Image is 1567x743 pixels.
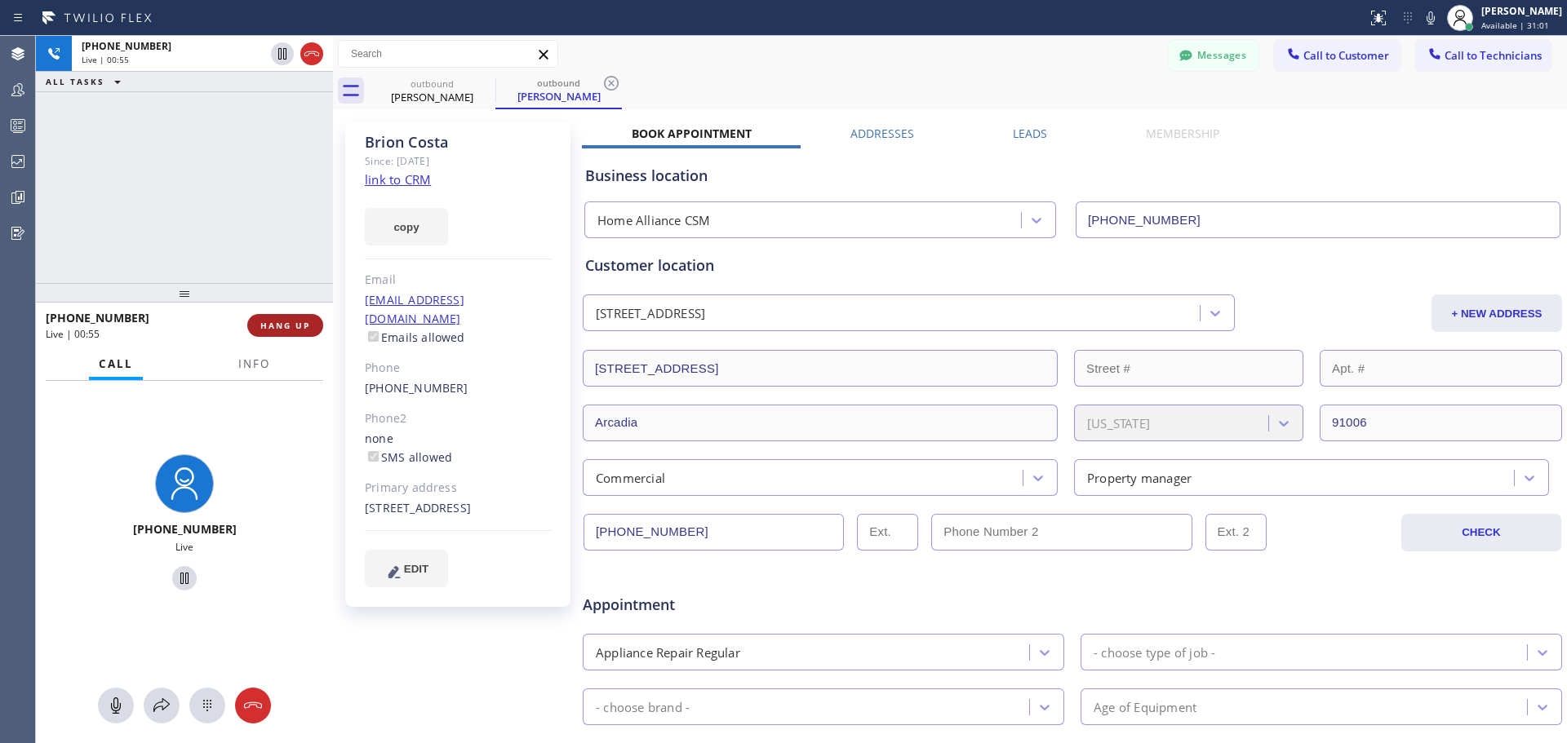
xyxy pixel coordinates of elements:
input: City [583,405,1058,441]
a: [PHONE_NUMBER] [365,380,468,396]
div: Appliance Repair Regular [596,643,740,661]
button: Hold Customer [172,566,197,590]
button: Call to Customer [1275,40,1400,71]
div: - choose type of job - [1094,643,1215,661]
span: EDIT [404,563,428,575]
div: outbound [371,77,494,90]
button: Hold Customer [271,42,294,65]
div: Age of Equipment [1094,697,1196,716]
button: EDIT [365,550,448,587]
div: Brion Costa [497,73,620,108]
input: Emails allowed [368,331,379,342]
span: Call [99,356,133,371]
div: [STREET_ADDRESS] [365,499,552,518]
input: Ext. [857,514,918,551]
label: Leads [1013,126,1047,141]
div: Property manager [1087,468,1192,487]
label: Book Appointment [632,126,752,141]
button: + NEW ADDRESS [1432,294,1562,332]
div: none [365,430,552,467]
button: ALL TASKS [36,72,137,91]
div: Email [365,271,552,290]
span: HANG UP [260,320,310,331]
input: Search [339,41,557,67]
span: Call to Technicians [1445,48,1542,63]
label: Membership [1146,126,1219,141]
div: Since: [DATE] [365,152,552,170]
button: Call [89,348,143,380]
span: [PHONE_NUMBER] [46,310,149,325]
input: Ext. 2 [1205,514,1267,551]
div: Commercial [596,468,665,487]
button: Open dialpad [189,688,225,723]
span: [PHONE_NUMBER] [133,521,237,537]
input: ZIP [1320,405,1562,441]
span: ALL TASKS [46,76,104,87]
div: [PERSON_NAME] [371,90,494,104]
label: Emails allowed [365,329,465,345]
div: Business location [585,165,1560,187]
button: Mute [98,688,134,723]
input: Street # [1074,350,1303,387]
button: copy [365,208,448,245]
input: Address [583,350,1058,387]
div: Home Alliance CSM [597,211,710,230]
input: SMS allowed [368,451,379,462]
div: - choose brand - [596,697,690,716]
span: Live [175,540,193,554]
button: Open directory [144,688,180,723]
button: CHECK [1401,514,1561,551]
div: Customer location [585,254,1560,276]
span: Appointment [583,594,907,616]
div: Brion Costa [365,133,552,152]
span: Call to Customer [1303,48,1389,63]
button: HANG UP [247,314,323,337]
button: Hang up [300,42,323,65]
a: link to CRM [365,171,431,188]
div: Brion Costa [371,73,494,109]
div: Phone [365,359,552,378]
button: Hang up [235,688,271,723]
button: Mute [1419,7,1442,29]
a: [EMAIL_ADDRESS][DOMAIN_NAME] [365,292,464,326]
label: SMS allowed [365,449,452,465]
div: outbound [497,77,620,89]
span: [PHONE_NUMBER] [82,39,171,53]
span: Live | 00:55 [82,54,129,65]
input: Apt. # [1320,350,1562,387]
button: Messages [1169,40,1258,71]
span: Info [238,356,270,371]
button: Call to Technicians [1416,40,1551,71]
button: Info [229,348,280,380]
div: [PERSON_NAME] [1481,4,1562,18]
div: [PERSON_NAME] [497,89,620,104]
input: Phone Number [584,514,844,551]
span: Live | 00:55 [46,327,100,341]
span: Available | 31:01 [1481,20,1549,31]
div: Primary address [365,479,552,498]
input: Phone Number 2 [931,514,1192,551]
div: Phone2 [365,409,552,428]
label: Addresses [850,126,914,141]
input: Phone Number [1076,201,1560,238]
div: [STREET_ADDRESS] [596,304,705,323]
